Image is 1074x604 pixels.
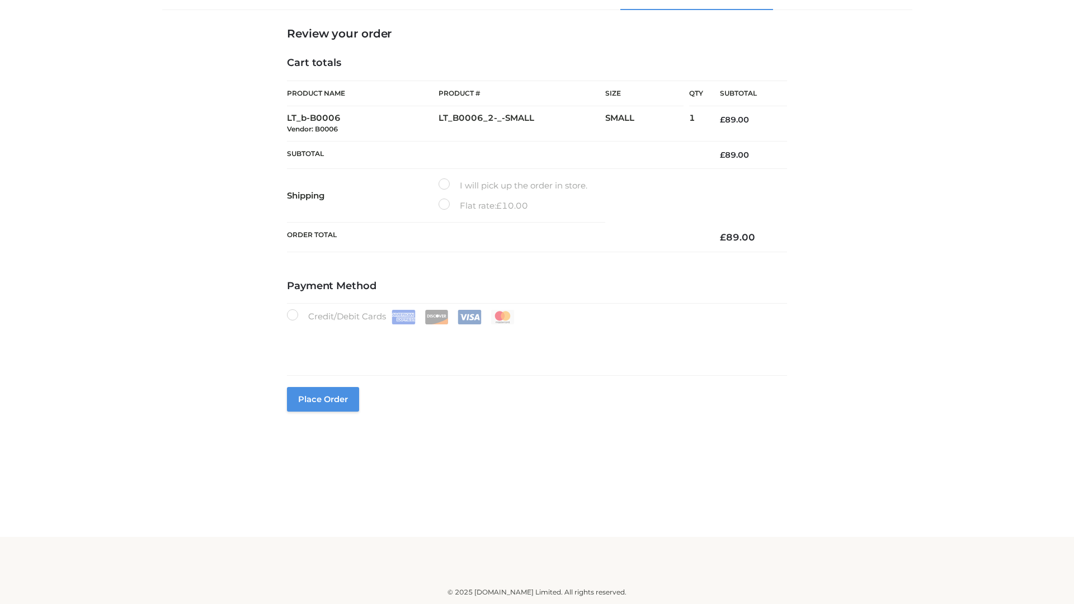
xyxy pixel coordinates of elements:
th: Order Total [287,223,703,252]
small: Vendor: B0006 [287,125,338,133]
label: I will pick up the order in store. [439,178,587,193]
img: Mastercard [491,310,515,324]
label: Flat rate: [439,199,528,213]
bdi: 89.00 [720,150,749,160]
td: 1 [689,106,703,141]
bdi: 89.00 [720,232,755,243]
th: Subtotal [703,81,787,106]
td: LT_b-B0006 [287,106,439,141]
img: Discover [425,310,449,324]
th: Product Name [287,81,439,106]
bdi: 89.00 [720,115,749,125]
th: Qty [689,81,703,106]
span: £ [720,115,725,125]
h3: Review your order [287,27,787,40]
span: £ [720,232,726,243]
td: LT_B0006_2-_-SMALL [439,106,605,141]
th: Product # [439,81,605,106]
th: Size [605,81,684,106]
h4: Payment Method [287,280,787,292]
button: Place order [287,387,359,412]
iframe: Secure payment input frame [285,322,785,363]
h4: Cart totals [287,57,787,69]
th: Subtotal [287,141,703,168]
span: £ [720,150,725,160]
span: £ [496,200,502,211]
img: Visa [458,310,482,324]
td: SMALL [605,106,689,141]
div: © 2025 [DOMAIN_NAME] Limited. All rights reserved. [166,587,908,598]
bdi: 10.00 [496,200,528,211]
img: Amex [392,310,416,324]
th: Shipping [287,169,439,223]
label: Credit/Debit Cards [287,309,516,324]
